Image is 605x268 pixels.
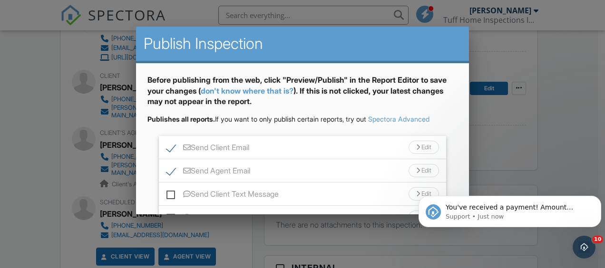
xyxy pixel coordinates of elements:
label: Send Agent Email [166,166,250,178]
iframe: Intercom notifications message [415,176,605,242]
label: Send Client Email [166,143,249,155]
h2: Publish Inspection [144,34,461,53]
div: Before publishing from the web, click "Preview/Publish" in the Report Editor to save your changes... [147,75,458,114]
div: Edit [409,187,439,201]
a: Spectora Advanced [368,115,429,123]
strong: Publishes all reports. [147,115,215,123]
label: Send Agent Text Message [166,213,280,225]
iframe: Intercom live chat [573,236,595,258]
div: Edit [409,164,439,177]
span: If you want to only publish certain reports, try out [147,115,366,123]
div: Edit [409,141,439,154]
span: 10 [592,236,603,243]
label: Send Client Text Message [166,190,279,201]
a: don't know where that is? [201,86,293,96]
